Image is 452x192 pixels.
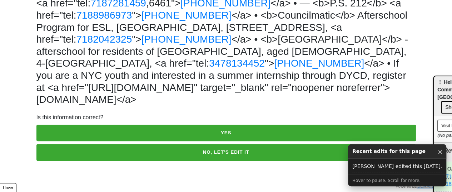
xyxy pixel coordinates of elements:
[274,58,364,69] a: [PHONE_NUMBER]
[76,34,132,45] a: 7182042325
[209,58,265,69] a: 3478134452
[141,10,231,21] a: [PHONE_NUMBER]
[36,144,416,160] button: NO, LET'S EDIT IT
[141,34,231,45] a: [PHONE_NUMBER]
[36,113,416,122] div: Is this information correct?
[348,174,446,186] div: Hover to pause. Scroll for more.
[76,10,132,21] a: 7188986973
[437,147,443,157] button: ×
[416,184,448,188] a: [DOMAIN_NAME]
[348,144,446,159] div: Recent edits for this page
[36,125,416,141] button: YES
[352,161,442,172] div: [PERSON_NAME] edited this [DATE].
